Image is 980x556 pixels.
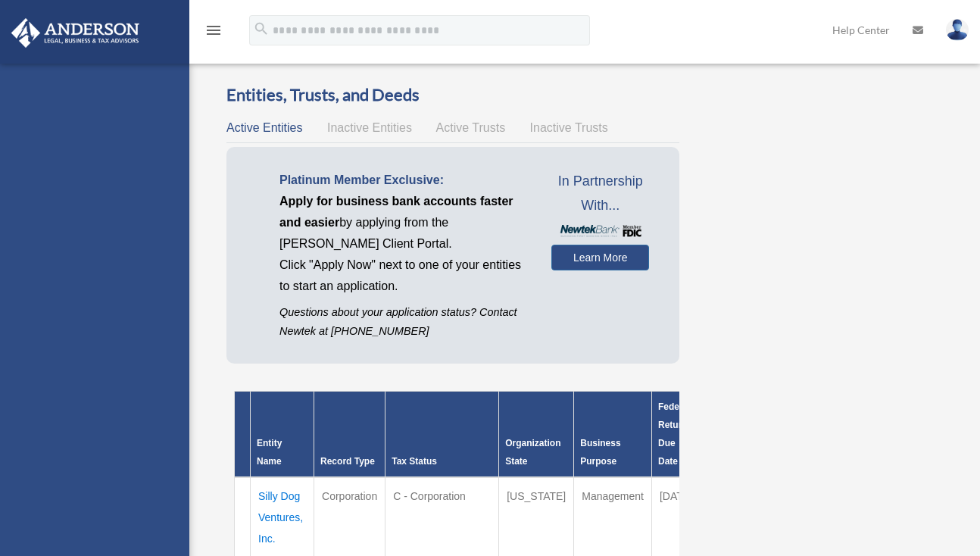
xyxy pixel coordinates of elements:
i: search [253,20,270,37]
span: Apply for business bank accounts faster and easier [279,195,513,229]
span: In Partnership With... [551,170,649,217]
span: Active Trusts [436,121,506,134]
span: Inactive Entities [327,121,412,134]
a: Learn More [551,245,649,270]
a: menu [204,27,223,39]
th: Business Purpose [574,392,652,478]
span: Inactive Trusts [530,121,608,134]
p: by applying from the [PERSON_NAME] Client Portal. [279,191,529,255]
img: Anderson Advisors Platinum Portal [7,18,144,48]
p: Click "Apply Now" next to one of your entities to start an application. [279,255,529,297]
img: User Pic [946,19,969,41]
i: menu [204,21,223,39]
th: Entity Name [251,392,314,478]
h3: Entities, Trusts, and Deeds [226,83,679,107]
img: NewtekBankLogoSM.png [559,225,641,237]
th: Record Type [314,392,385,478]
th: Federal Return Due Date [651,392,701,478]
th: Tax Status [385,392,499,478]
th: Organization State [499,392,574,478]
span: Active Entities [226,121,302,134]
p: Questions about your application status? Contact Newtek at [PHONE_NUMBER] [279,303,529,341]
p: Platinum Member Exclusive: [279,170,529,191]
